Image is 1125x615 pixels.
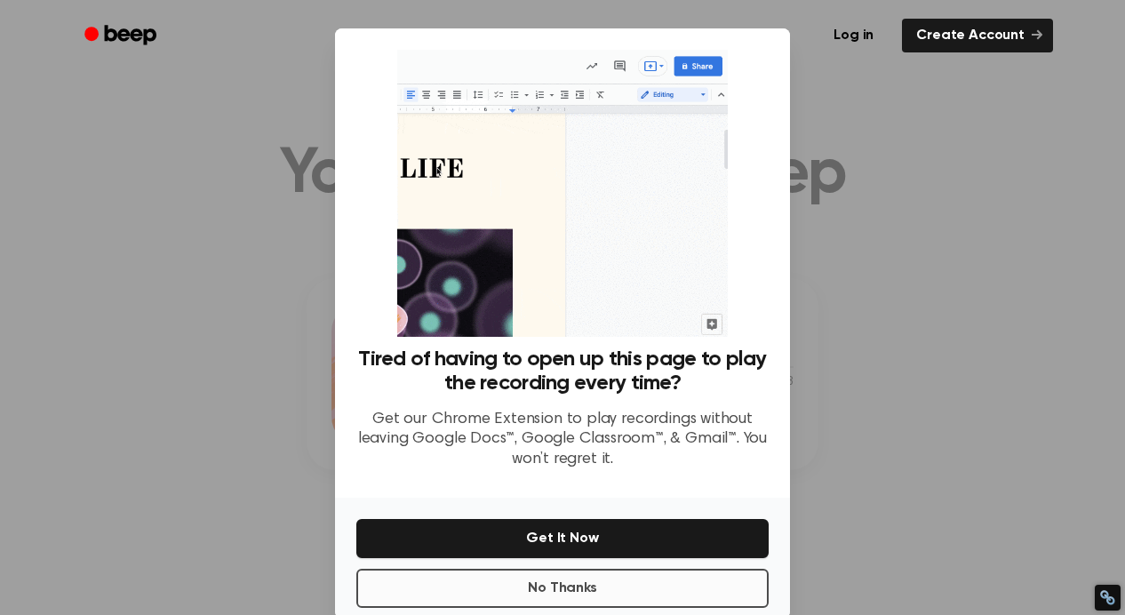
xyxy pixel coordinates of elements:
a: Log in [816,15,891,56]
button: Get It Now [356,519,769,558]
p: Get our Chrome Extension to play recordings without leaving Google Docs™, Google Classroom™, & Gm... [356,410,769,470]
img: Beep extension in action [397,50,727,337]
div: Restore Info Box &#10;&#10;NoFollow Info:&#10; META-Robots NoFollow: &#09;false&#10; META-Robots ... [1099,589,1116,606]
a: Create Account [902,19,1053,52]
h3: Tired of having to open up this page to play the recording every time? [356,347,769,395]
button: No Thanks [356,569,769,608]
a: Beep [72,19,172,53]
